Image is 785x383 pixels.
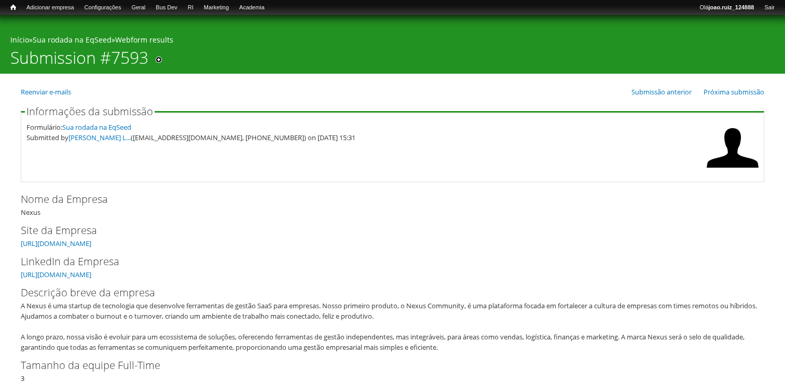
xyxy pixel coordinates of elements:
a: Próxima submissão [704,87,764,97]
label: Descrição breve da empresa [21,285,747,300]
a: Ver perfil do usuário. [707,167,759,176]
h1: Submission #7593 [10,48,148,74]
a: Webform results [115,35,173,45]
strong: joao.ruiz_124888 [709,4,754,10]
a: Academia [234,3,270,13]
a: Sair [759,3,780,13]
a: [URL][DOMAIN_NAME] [21,239,91,248]
span: Início [10,4,16,11]
a: Geral [126,3,150,13]
img: Foto de Pedro Matheus Lima da Cruz [707,122,759,174]
label: Site da Empresa [21,223,747,238]
a: Bus Dev [150,3,183,13]
div: A Nexus é uma startup de tecnologia que desenvolve ferramentas de gestão SaaS para empresas. Noss... [21,300,758,352]
a: Reenviar e-mails [21,87,71,97]
label: Tamanho da equipe Full-Time [21,358,747,373]
a: Início [10,35,29,45]
div: Formulário: [26,122,701,132]
a: Sua rodada na EqSeed [62,122,131,132]
a: Olájoao.ruiz_124888 [694,3,759,13]
a: Adicionar empresa [21,3,79,13]
div: » » [10,35,775,48]
a: [URL][DOMAIN_NAME] [21,270,91,279]
label: LinkedIn da Empresa [21,254,747,269]
div: Nexus [21,191,764,217]
a: Marketing [199,3,234,13]
div: Submitted by ([EMAIL_ADDRESS][DOMAIN_NAME], [PHONE_NUMBER]) on [DATE] 15:31 [26,132,701,143]
a: Submissão anterior [631,87,692,97]
a: Configurações [79,3,127,13]
a: RI [183,3,199,13]
a: Início [5,3,21,12]
label: Nome da Empresa [21,191,747,207]
a: Sua rodada na EqSeed [33,35,112,45]
legend: Informações da submissão [25,106,155,117]
a: [PERSON_NAME] L... [68,133,131,142]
